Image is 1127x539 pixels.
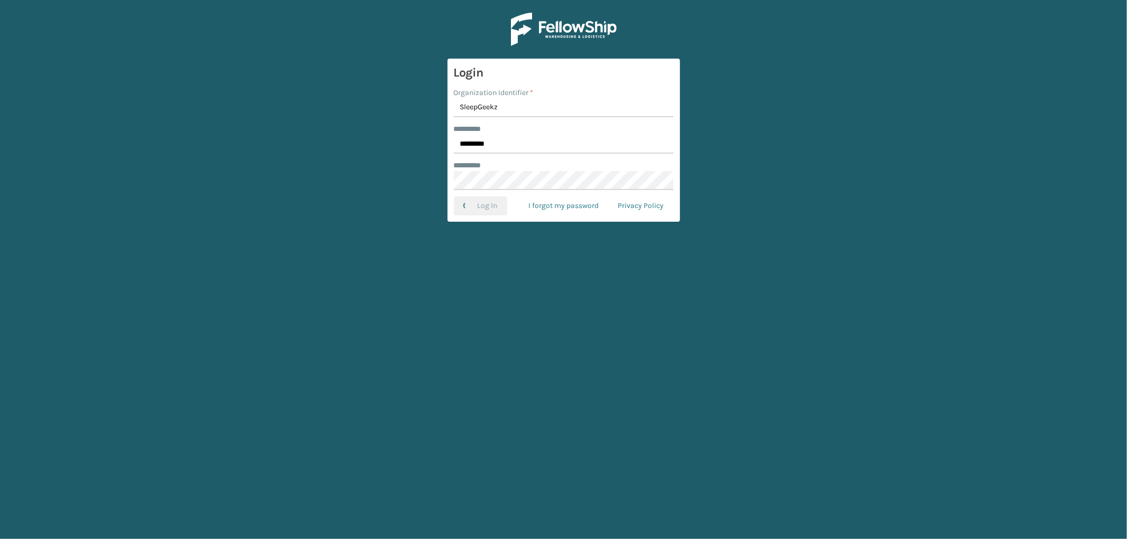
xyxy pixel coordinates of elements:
[454,196,507,215] button: Log In
[519,196,609,215] a: I forgot my password
[511,13,617,46] img: Logo
[454,65,674,81] h3: Login
[609,196,674,215] a: Privacy Policy
[454,87,534,98] label: Organization Identifier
